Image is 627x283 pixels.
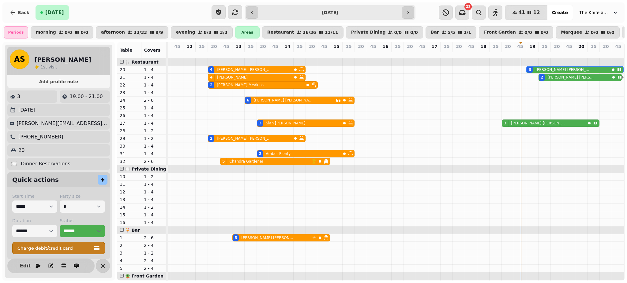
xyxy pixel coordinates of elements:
button: Private Dining0/00/0 [346,26,423,39]
p: Dinner Reservations [21,160,70,167]
p: 1 / 1 [464,30,471,35]
p: 0 [579,51,584,57]
p: 16 [382,43,388,50]
p: 3 / 3 [220,30,227,35]
p: 6 [248,51,253,57]
p: [PERSON_NAME] [PERSON_NAME] [241,235,295,240]
p: 45 [223,43,229,50]
p: [PERSON_NAME] [PERSON_NAME] [547,75,595,80]
p: 27 [120,120,139,126]
label: Start Time [12,193,57,199]
p: 0 [297,51,302,57]
p: 1 - 4 [144,120,163,126]
p: 15 [333,43,339,50]
span: 12 [533,10,540,15]
p: 11 [120,181,139,187]
p: 20 [120,67,139,73]
span: Create [552,10,568,15]
p: Amber Plenty [266,151,291,156]
p: 5 [224,51,229,57]
div: 3 [529,67,531,72]
p: 0 / 0 [607,30,614,35]
p: 0 [407,51,412,57]
p: 0 [481,51,486,57]
p: 13 [120,197,139,203]
p: 11 / 11 [325,30,338,35]
p: 32 [120,158,139,164]
p: 2 - 6 [144,97,163,103]
p: 5 [261,51,265,57]
p: 0 [371,51,376,57]
p: 2 - 4 [144,258,163,264]
p: 15 [395,43,400,50]
p: 1 - 4 [144,189,163,195]
p: 0 [199,51,204,57]
p: 0 / 0 [541,30,548,35]
p: 0 [518,51,523,57]
p: 3 [530,51,535,57]
p: 30 [554,43,560,50]
div: 3 [259,121,261,126]
p: 1 - 2 [144,128,163,134]
span: 23 [466,5,470,8]
p: 0 [456,51,461,57]
p: 30 [211,43,217,50]
p: 1 - 4 [144,90,163,96]
p: [PERSON_NAME] [PERSON_NAME] [217,136,273,141]
h2: Quick actions [12,175,59,184]
p: 45 [517,43,523,50]
span: 1 [40,64,43,69]
label: Status [60,218,105,224]
p: 15 [542,43,547,50]
h2: [PERSON_NAME] [34,55,91,64]
p: 2 - 4 [144,265,163,271]
div: Areas [235,26,260,39]
p: 45 [566,43,572,50]
p: 14 [120,204,139,210]
div: 5 [222,159,225,164]
p: Restaurant [267,30,294,35]
button: morning0/00/0 [31,26,93,39]
p: 18 [480,43,486,50]
p: 1 - 4 [144,151,163,157]
p: 15 [199,43,205,50]
p: 0 [310,51,314,57]
p: Sian [PERSON_NAME] [266,121,305,126]
div: 6 [247,98,249,103]
p: 1 - 4 [144,212,163,218]
p: [PERSON_NAME] [PERSON_NAME] [217,67,273,72]
button: Create [547,5,573,20]
p: 15 [248,43,253,50]
p: 19 [529,43,535,50]
span: 🍽️ Private Dining [125,167,166,171]
p: [PHONE_NUMBER] [18,133,63,141]
p: 29 [120,135,139,141]
p: 1 - 4 [144,74,163,80]
p: 0 [334,51,339,57]
p: 0 [175,51,180,57]
p: 9 / 9 [156,30,163,35]
p: 1 - 2 [144,174,163,180]
p: 17 [431,43,437,50]
p: Chandra Gardener [229,159,263,164]
button: Back [5,5,34,20]
p: 8 / 8 [204,30,212,35]
p: 0 [432,51,437,57]
span: [DATE] [45,10,64,15]
p: 0 / 0 [410,30,418,35]
p: Bar [431,30,439,35]
p: Marquee [561,30,582,35]
p: 45 [615,43,621,50]
p: 1 - 4 [144,181,163,187]
div: 3 [504,121,506,126]
button: Edit [19,260,31,272]
p: 30 [505,43,511,50]
p: 0 / 0 [591,30,599,35]
span: AS [14,56,25,63]
p: 🍽️ [11,160,17,167]
p: 0 / 0 [394,30,402,35]
p: 1 - 4 [144,219,163,226]
p: 0 [322,51,327,57]
p: 0 [359,51,363,57]
p: 13 [235,43,241,50]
